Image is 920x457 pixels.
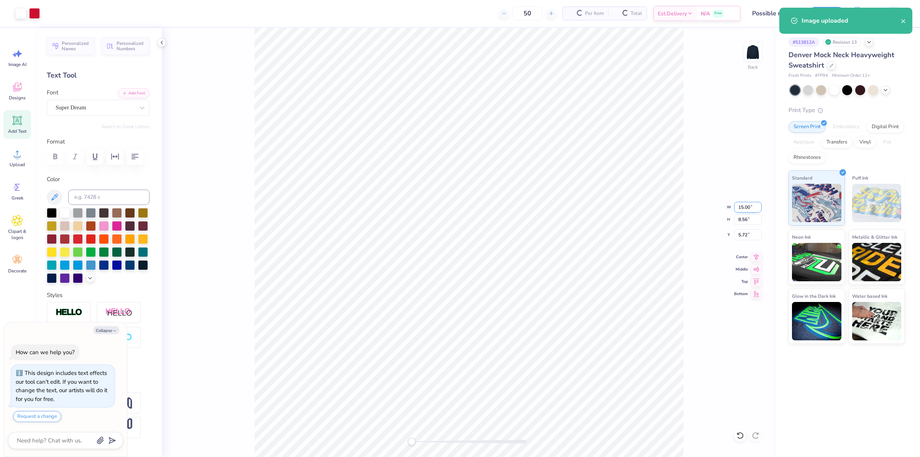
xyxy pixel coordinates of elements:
button: Request a change [13,411,61,422]
span: Clipart & logos [5,228,30,241]
button: Add Font [118,88,149,98]
div: Print Type [789,106,905,115]
input: e.g. 7428 c [68,190,149,205]
div: This design includes text effects our tool can't edit. If you want to change the text, our artist... [16,369,107,403]
img: Glow in the Dark Ink [792,302,841,340]
span: Top [734,279,748,285]
label: Styles [47,291,62,300]
div: How can we help you? [16,348,75,356]
span: Est. Delivery [658,10,687,18]
div: Accessibility label [408,438,416,445]
div: # 513812A [789,37,819,47]
input: – – [513,7,542,20]
span: Neon Ink [792,233,811,241]
span: Minimum Order: 12 + [832,73,870,79]
img: Puff Ink [852,184,902,222]
div: Applique [789,137,819,148]
img: Shadow [105,308,132,317]
span: N/A [701,10,710,18]
button: Personalized Numbers [102,37,149,55]
span: Personalized Numbers [117,41,145,51]
div: Rhinestones [789,152,826,163]
span: Decorate [8,268,26,274]
div: Back [748,64,758,71]
label: Format [47,137,149,146]
span: Puff Ink [852,174,868,182]
label: Font [47,88,58,97]
img: Neon Ink [792,243,841,281]
div: Screen Print [789,121,826,133]
img: Metallic & Glitter Ink [852,243,902,281]
button: Collapse [94,326,119,334]
span: Bottom [734,291,748,297]
div: Vinyl [854,137,876,148]
a: PL [874,6,905,21]
div: Text Tool [47,70,149,81]
span: Metallic & Glitter Ink [852,233,897,241]
div: Embroidery [828,121,864,133]
div: Foil [878,137,896,148]
span: Center [734,254,748,260]
div: Revision 13 [823,37,861,47]
span: Fresh Prints [789,73,811,79]
span: Free [715,11,722,16]
span: Add Text [8,128,26,134]
span: Water based Ink [852,292,887,300]
span: Personalized Names [62,41,90,51]
span: Standard [792,174,812,182]
span: Greek [11,195,23,201]
button: close [901,16,906,25]
div: Image uploaded [802,16,901,25]
div: Transfers [821,137,852,148]
input: Untitled Design [746,6,803,21]
span: # FP94 [815,73,828,79]
img: Back [745,45,761,60]
span: Upload [10,162,25,168]
img: Water based Ink [852,302,902,340]
img: Stroke [56,308,82,317]
span: Image AI [8,61,26,68]
button: Personalized Names [47,37,95,55]
span: Per Item [585,10,604,18]
img: Standard [792,184,841,222]
label: Color [47,175,149,184]
div: Digital Print [867,121,904,133]
span: Middle [734,266,748,272]
span: Total [631,10,642,18]
button: Switch to Greek Letters [102,124,149,130]
img: Pamela Lois Reyes [886,6,901,21]
span: Denver Mock Neck Heavyweight Sweatshirt [789,50,894,70]
span: Glow in the Dark Ink [792,292,836,300]
span: Designs [9,95,26,101]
